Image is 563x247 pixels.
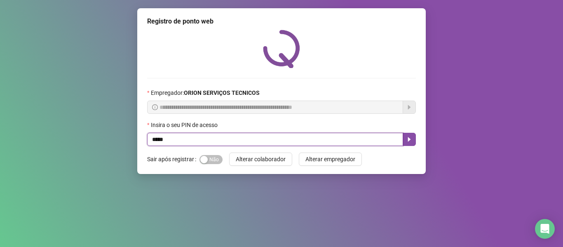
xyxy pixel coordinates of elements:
[147,153,199,166] label: Sair após registrar
[147,120,223,129] label: Insira o seu PIN de acesso
[229,153,292,166] button: Alterar colaborador
[236,155,286,164] span: Alterar colaborador
[305,155,355,164] span: Alterar empregador
[299,153,362,166] button: Alterar empregador
[263,30,300,68] img: QRPoint
[147,16,416,26] div: Registro de ponto web
[535,219,555,239] div: Open Intercom Messenger
[151,88,260,97] span: Empregador :
[152,104,158,110] span: info-circle
[406,136,413,143] span: caret-right
[184,89,260,96] strong: ORION SERVIÇOS TECNICOS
